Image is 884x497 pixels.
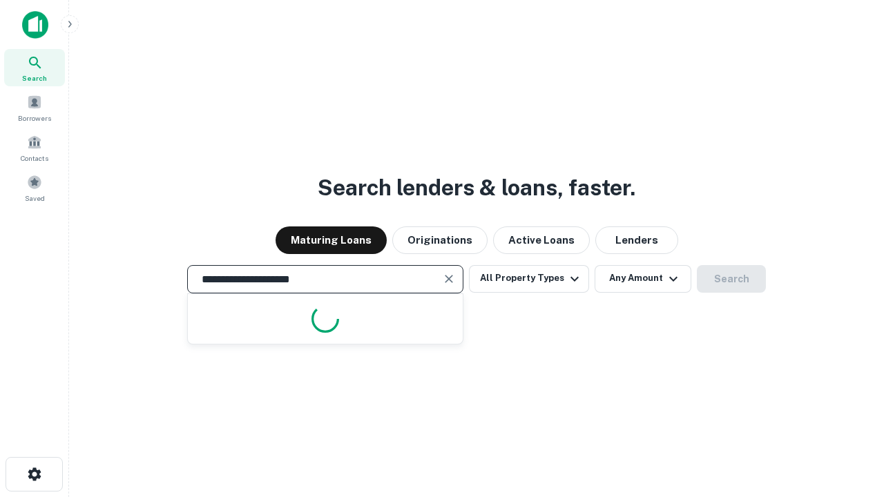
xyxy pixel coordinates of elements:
[392,226,488,254] button: Originations
[469,265,589,293] button: All Property Types
[18,113,51,124] span: Borrowers
[318,171,635,204] h3: Search lenders & loans, faster.
[595,265,691,293] button: Any Amount
[4,169,65,206] a: Saved
[4,89,65,126] a: Borrowers
[815,387,884,453] iframe: Chat Widget
[21,153,48,164] span: Contacts
[25,193,45,204] span: Saved
[595,226,678,254] button: Lenders
[276,226,387,254] button: Maturing Loans
[4,49,65,86] a: Search
[439,269,459,289] button: Clear
[493,226,590,254] button: Active Loans
[22,72,47,84] span: Search
[4,129,65,166] a: Contacts
[22,11,48,39] img: capitalize-icon.png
